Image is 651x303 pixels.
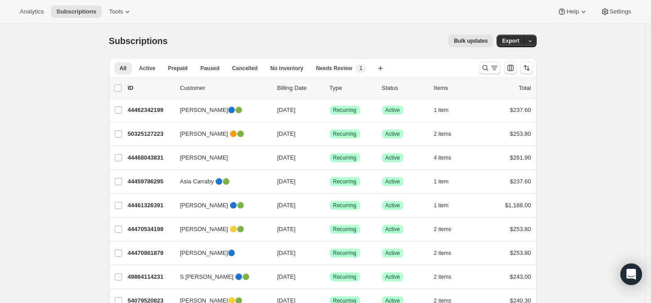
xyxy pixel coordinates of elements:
button: 1 item [434,199,459,212]
span: 1 [359,65,362,72]
button: 1 item [434,175,459,188]
span: [PERSON_NAME] 🟠🟢 [180,129,244,138]
span: No inventory [270,65,303,72]
span: $253.80 [510,226,531,232]
span: 2 items [434,130,452,138]
p: 44459786295 [128,177,173,186]
span: $1,188.00 [505,202,531,209]
span: Active [385,130,400,138]
span: Active [385,273,400,281]
p: 44470861879 [128,249,173,258]
span: All [120,65,127,72]
button: [PERSON_NAME] 🟡🟢 [175,222,265,236]
span: [DATE] [277,273,296,280]
span: 1 item [434,107,449,114]
span: Subscriptions [109,36,168,46]
div: 44468043831[PERSON_NAME][DATE]SuccessRecurringSuccessActive4 items$261.90 [128,151,531,164]
div: 50325127223[PERSON_NAME] 🟠🟢[DATE]SuccessRecurringSuccessActive2 items$253.80 [128,128,531,140]
span: Recurring [333,226,357,233]
div: Type [330,84,375,93]
div: Items [434,84,479,93]
button: [PERSON_NAME]🔵🟢 [175,103,265,117]
button: [PERSON_NAME] 🔵🟢 [175,198,265,213]
button: Analytics [14,5,49,18]
span: 2 items [434,250,452,257]
span: $253.80 [510,130,531,137]
div: 44462342199[PERSON_NAME]🔵🟢[DATE]SuccessRecurringSuccessActive1 item$237.60 [128,104,531,116]
div: IDCustomerBilling DateTypeStatusItemsTotal [128,84,531,93]
button: Subscriptions [51,5,102,18]
span: Recurring [333,202,357,209]
span: [PERSON_NAME] [180,153,228,162]
button: Settings [595,5,637,18]
span: Bulk updates [454,37,488,45]
p: 44462342199 [128,106,173,115]
span: Recurring [333,273,357,281]
p: 50325127223 [128,129,173,138]
span: Active [385,154,400,161]
button: Bulk updates [448,35,493,47]
span: Recurring [333,130,357,138]
p: Customer [180,84,270,93]
button: Help [552,5,593,18]
span: $253.80 [510,250,531,256]
button: Search and filter results [479,62,501,74]
div: 44459786295Asia Carraby 🔵🟢[DATE]SuccessRecurringSuccessActive1 item$237.60 [128,175,531,188]
span: [DATE] [277,154,296,161]
span: [PERSON_NAME]🔵🟢 [180,106,243,115]
p: Status [382,84,427,93]
p: 44468043831 [128,153,173,162]
div: Open Intercom Messenger [620,263,642,285]
span: Analytics [20,8,44,15]
span: [DATE] [277,107,296,113]
div: 44470861879[PERSON_NAME]🔵[DATE]SuccessRecurringSuccessActive2 items$253.80 [128,247,531,259]
button: 4 items [434,151,461,164]
span: Subscriptions [56,8,96,15]
span: [PERSON_NAME] 🟡🟢 [180,225,244,234]
span: [DATE] [277,226,296,232]
button: Asia Carraby 🔵🟢 [175,174,265,189]
div: 44470534199[PERSON_NAME] 🟡🟢[DATE]SuccessRecurringSuccessActive2 items$253.80 [128,223,531,236]
span: 1 item [434,202,449,209]
button: S [PERSON_NAME] 🔵🟢 [175,270,265,284]
p: 44470534199 [128,225,173,234]
p: Billing Date [277,84,322,93]
button: [PERSON_NAME] [175,151,265,165]
div: 49864114231S [PERSON_NAME] 🔵🟢[DATE]SuccessRecurringSuccessActive2 items$243.00 [128,271,531,283]
span: Settings [610,8,631,15]
span: Active [385,202,400,209]
span: Recurring [333,250,357,257]
button: Sort the results [520,62,533,74]
button: 2 items [434,271,461,283]
button: 2 items [434,223,461,236]
span: Recurring [333,154,357,161]
span: 4 items [434,154,452,161]
span: Prepaid [168,65,188,72]
span: $261.90 [510,154,531,161]
button: 2 items [434,247,461,259]
span: Needs Review [316,65,353,72]
span: [PERSON_NAME]🔵 [180,249,235,258]
span: Active [385,250,400,257]
span: $243.00 [510,273,531,280]
span: [DATE] [277,130,296,137]
button: [PERSON_NAME] 🟠🟢 [175,127,265,141]
span: Help [566,8,579,15]
span: S [PERSON_NAME] 🔵🟢 [180,272,250,281]
p: Total [519,84,531,93]
span: $237.60 [510,178,531,185]
button: [PERSON_NAME]🔵 [175,246,265,260]
span: [DATE] [277,202,296,209]
button: Create new view [373,62,388,75]
button: Tools [104,5,137,18]
button: Export [497,35,524,47]
span: 2 items [434,273,452,281]
span: [DATE] [277,178,296,185]
span: Asia Carraby 🔵🟢 [180,177,230,186]
span: [DATE] [277,250,296,256]
button: Customize table column order and visibility [504,62,517,74]
span: [PERSON_NAME] 🔵🟢 [180,201,244,210]
span: Tools [109,8,123,15]
span: 1 item [434,178,449,185]
span: Cancelled [232,65,258,72]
